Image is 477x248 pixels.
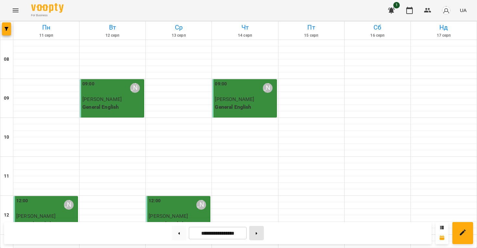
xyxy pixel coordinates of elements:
[4,173,9,180] h6: 11
[80,22,144,32] h6: Вт
[31,3,64,13] img: Voopty Logo
[16,197,28,205] label: 12:00
[147,32,211,39] h6: 13 серп
[64,200,74,210] div: Балан Софія
[149,197,161,205] label: 12:00
[279,32,343,39] h6: 15 серп
[16,213,55,219] span: [PERSON_NAME]
[346,32,410,39] h6: 16 серп
[393,2,400,8] span: 1
[80,32,144,39] h6: 12 серп
[263,83,273,93] div: Балан Софія
[213,22,277,32] h6: Чт
[4,56,9,63] h6: 08
[8,3,23,18] button: Menu
[4,212,9,219] h6: 12
[279,22,343,32] h6: Пт
[196,200,206,210] div: Балан Софія
[215,96,254,102] span: [PERSON_NAME]
[130,83,140,93] div: Балан Софія
[14,32,78,39] h6: 11 серп
[442,6,451,15] img: avatar_s.png
[215,103,275,111] p: General English
[460,7,467,14] span: UA
[82,96,122,102] span: [PERSON_NAME]
[346,22,410,32] h6: Сб
[412,32,476,39] h6: 17 серп
[4,134,9,141] h6: 10
[457,4,469,16] button: UA
[14,22,78,32] h6: Пн
[82,81,94,88] label: 09:00
[31,13,64,18] span: For Business
[82,103,142,111] p: General English
[4,95,9,102] h6: 09
[213,32,277,39] h6: 14 серп
[147,22,211,32] h6: Ср
[412,22,476,32] h6: Нд
[215,81,227,88] label: 09:00
[149,213,188,219] span: [PERSON_NAME]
